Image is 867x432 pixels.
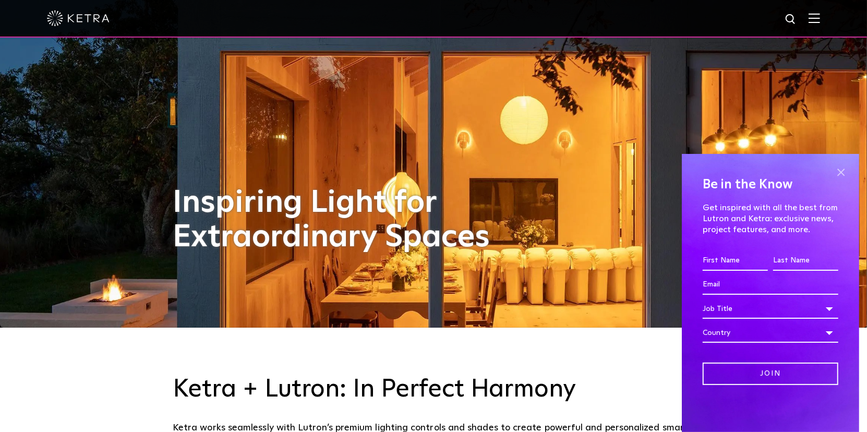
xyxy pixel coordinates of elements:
h3: Ketra + Lutron: In Perfect Harmony [173,375,694,405]
input: First Name [703,251,768,271]
input: Email [703,275,838,295]
img: Hamburger%20Nav.svg [809,13,820,23]
p: Get inspired with all the best from Lutron and Ketra: exclusive news, project features, and more. [703,202,838,235]
input: Join [703,363,838,385]
div: Job Title [703,299,838,319]
div: Country [703,323,838,343]
img: search icon [785,13,798,26]
h4: Be in the Know [703,175,838,195]
input: Last Name [773,251,838,271]
img: ketra-logo-2019-white [47,10,110,26]
h1: Inspiring Light for Extraordinary Spaces [173,186,512,255]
